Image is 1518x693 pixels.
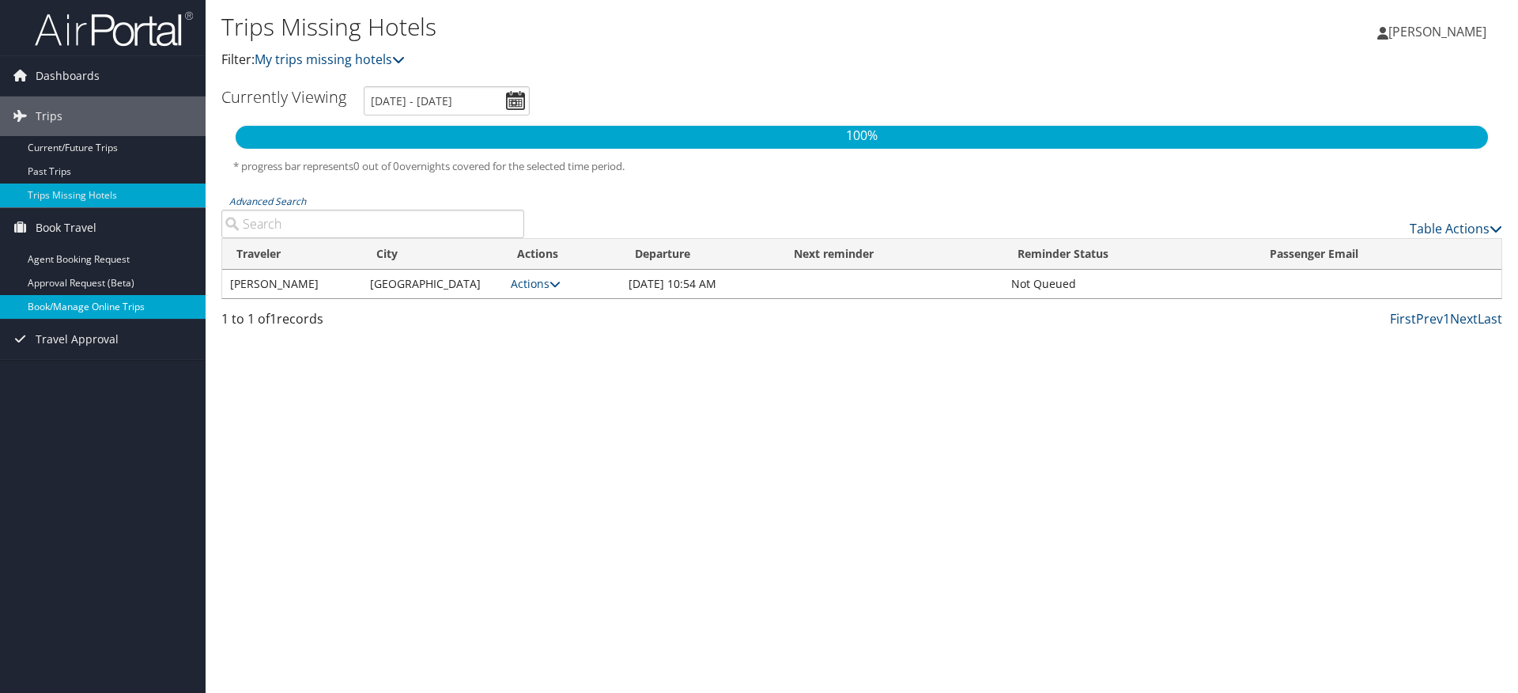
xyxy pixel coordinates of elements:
[1390,310,1416,328] a: First
[1416,310,1443,328] a: Prev
[1388,23,1486,40] span: [PERSON_NAME]
[621,239,780,270] th: Departure: activate to sort column descending
[621,270,780,298] td: [DATE] 10:54 AM
[229,195,306,208] a: Advanced Search
[1478,310,1502,328] a: Last
[36,208,96,248] span: Book Travel
[36,320,119,359] span: Travel Approval
[511,276,561,291] a: Actions
[353,159,399,173] span: 0 out of 0
[364,86,530,116] input: [DATE] - [DATE]
[1410,220,1502,237] a: Table Actions
[221,50,1075,70] p: Filter:
[36,56,100,96] span: Dashboards
[503,239,620,270] th: Actions
[362,270,503,298] td: [GEOGRAPHIC_DATA]
[362,239,503,270] th: City: activate to sort column ascending
[780,239,1003,270] th: Next reminder
[221,210,524,238] input: Advanced Search
[222,239,362,270] th: Traveler: activate to sort column ascending
[1377,8,1502,55] a: [PERSON_NAME]
[270,310,277,328] span: 1
[221,10,1075,44] h1: Trips Missing Hotels
[36,97,62,136] span: Trips
[1443,310,1450,328] a: 1
[222,270,362,298] td: [PERSON_NAME]
[221,309,524,336] div: 1 to 1 of records
[236,126,1488,146] p: 100%
[1450,310,1478,328] a: Next
[1003,270,1256,298] td: Not Queued
[35,10,193,47] img: airportal-logo.png
[1003,239,1256,270] th: Reminder Status
[255,51,405,68] a: My trips missing hotels
[233,159,1490,174] h5: * progress bar represents overnights covered for the selected time period.
[221,86,346,108] h3: Currently Viewing
[1256,239,1501,270] th: Passenger Email: activate to sort column ascending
